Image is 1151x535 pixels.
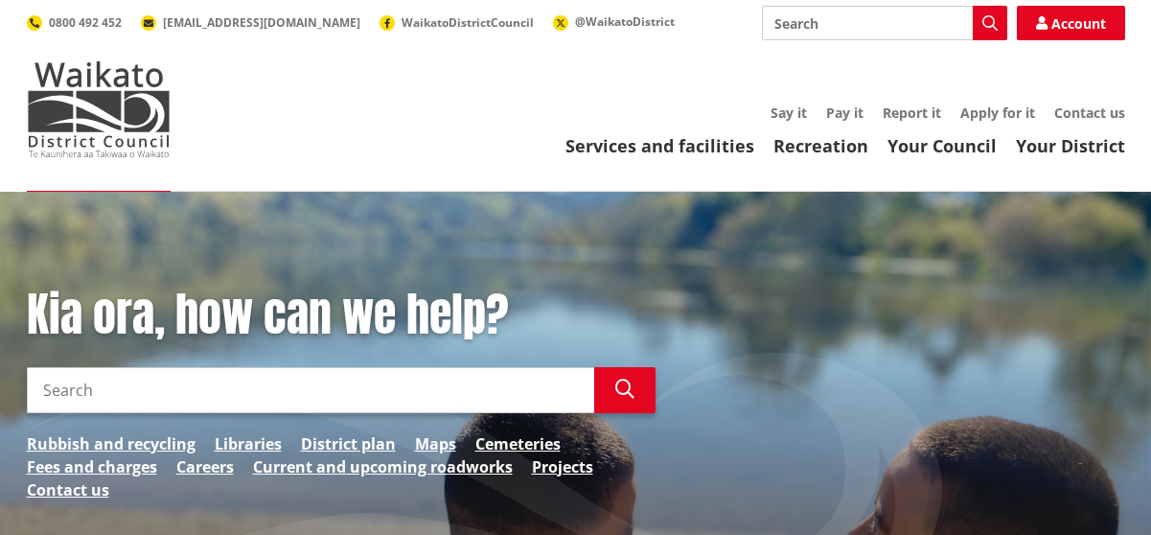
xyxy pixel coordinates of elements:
a: Your Council [887,134,997,157]
a: Pay it [826,104,863,122]
a: Services and facilities [565,134,754,157]
a: [EMAIL_ADDRESS][DOMAIN_NAME] [141,14,360,31]
a: Careers [176,455,234,478]
a: Apply for it [960,104,1035,122]
a: Current and upcoming roadworks [253,455,513,478]
img: Waikato District Council - Te Kaunihera aa Takiwaa o Waikato [27,61,171,157]
a: Maps [415,432,456,455]
span: WaikatoDistrictCouncil [402,14,534,31]
a: Say it [771,104,807,122]
a: Rubbish and recycling [27,432,196,455]
h1: Kia ora, how can we help? [27,288,656,343]
a: Your District [1016,134,1125,157]
a: District plan [301,432,396,455]
a: Projects [532,455,593,478]
span: [EMAIL_ADDRESS][DOMAIN_NAME] [163,14,360,31]
span: @WaikatoDistrict [575,13,675,30]
input: Search input [762,6,1007,40]
a: Account [1017,6,1125,40]
input: Search input [27,367,594,413]
a: @WaikatoDistrict [553,13,675,30]
a: Contact us [27,478,109,501]
a: Libraries [215,432,282,455]
a: Report it [883,104,941,122]
a: 0800 492 452 [27,14,122,31]
a: WaikatoDistrictCouncil [380,14,534,31]
span: 0800 492 452 [49,14,122,31]
a: Cemeteries [475,432,561,455]
a: Recreation [773,134,868,157]
a: Fees and charges [27,455,157,478]
a: Contact us [1054,104,1125,122]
